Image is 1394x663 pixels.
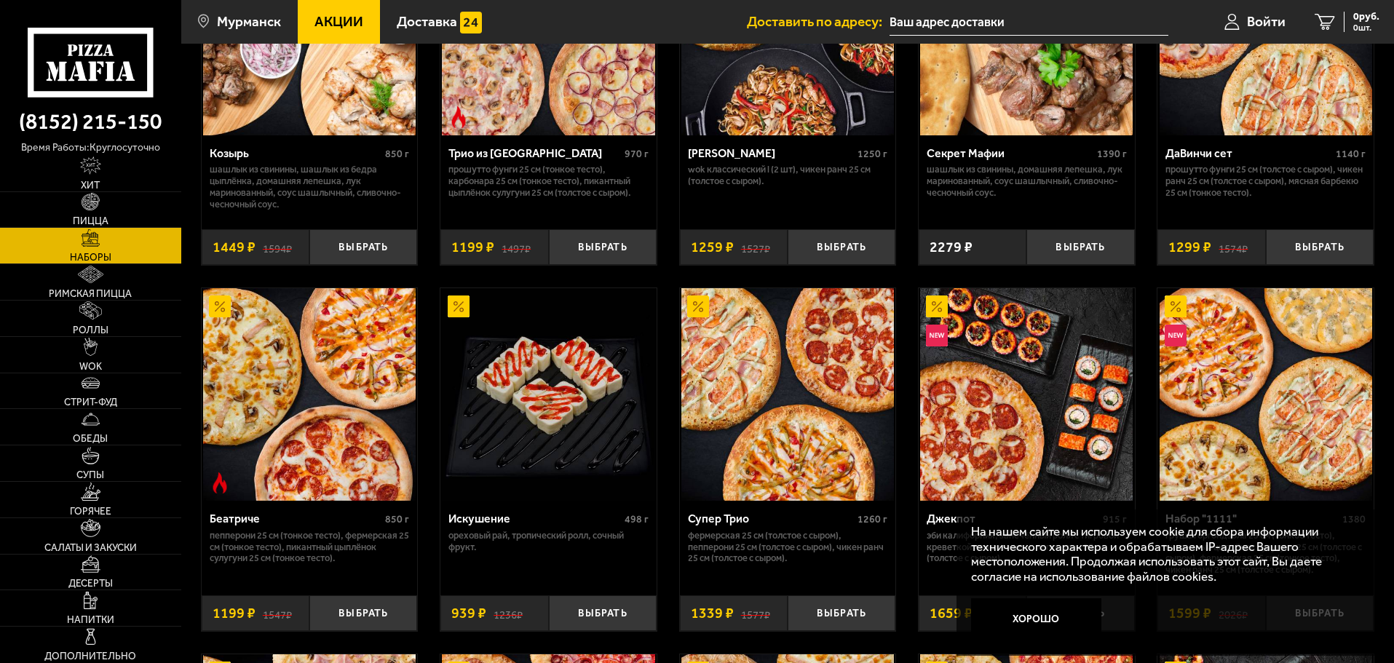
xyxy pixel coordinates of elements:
button: Выбрать [1266,229,1374,265]
img: 15daf4d41897b9f0e9f617042186c801.svg [460,12,482,33]
span: 2279 ₽ [930,240,973,255]
span: Мурманск [217,15,281,28]
span: Акции [314,15,363,28]
span: 850 г [385,148,409,160]
p: Wok классический L (2 шт), Чикен Ранч 25 см (толстое с сыром). [688,164,888,187]
span: Пицца [73,216,108,226]
img: Акционный [209,295,231,317]
button: Выбрать [549,229,657,265]
span: 498 г [625,513,649,525]
span: Десерты [68,579,113,589]
a: АкционныйСупер Трио [680,288,896,501]
span: Доставка [397,15,457,28]
span: 1250 г [858,148,887,160]
a: АкционныйНовинкаДжекпот [919,288,1135,501]
span: Дополнительно [44,651,136,662]
s: 1236 ₽ [494,606,523,621]
span: WOK [79,362,102,372]
div: Искушение [448,512,621,525]
p: Ореховый рай, Тропический ролл, Сочный фрукт. [448,530,649,553]
span: 970 г [625,148,649,160]
span: Войти [1247,15,1286,28]
img: Акционный [1165,295,1187,317]
p: Пепперони 25 см (тонкое тесто), Фермерская 25 см (тонкое тесто), Пикантный цыплёнок сулугуни 25 с... [210,530,410,565]
p: шашлык из свинины, домашняя лепешка, лук маринованный, соус шашлычный, сливочно-чесночный соус. [927,164,1127,199]
button: Выбрать [549,595,657,631]
p: Прошутто Фунги 25 см (тонкое тесто), Карбонара 25 см (тонкое тесто), Пикантный цыплёнок сулугуни ... [448,164,649,199]
img: Искушение [442,288,654,501]
p: шашлык из свинины, шашлык из бедра цыплёнка, домашняя лепешка, лук маринованный, соус шашлычный, ... [210,164,410,210]
span: Супы [76,470,104,480]
p: Эби Калифорния, Запечённый ролл с тигровой креветкой и пармезаном, Пепперони 25 см (толстое с сыр... [927,530,1127,565]
span: Напитки [67,615,114,625]
span: 0 руб. [1353,12,1379,22]
button: Выбрать [788,595,895,631]
button: Выбрать [309,229,417,265]
s: 1547 ₽ [263,606,292,621]
img: Новинка [1165,325,1187,346]
p: На нашем сайте мы используем cookie для сбора информации технического характера и обрабатываем IP... [971,524,1352,584]
span: 1299 ₽ [1168,240,1211,255]
span: 1659 ₽ [930,606,973,621]
div: Джекпот [927,512,1099,525]
img: Акционный [448,295,470,317]
div: Козырь [210,146,382,160]
span: Салаты и закуски [44,543,137,553]
img: Акционный [926,295,948,317]
span: Горячее [70,507,111,517]
div: Трио из [GEOGRAPHIC_DATA] [448,146,621,160]
img: Беатриче [203,288,416,501]
s: 1497 ₽ [502,240,531,255]
img: Новинка [926,325,948,346]
span: Стрит-фуд [64,397,117,408]
s: 1527 ₽ [741,240,770,255]
div: ДаВинчи сет [1165,146,1332,160]
span: 939 ₽ [451,606,486,621]
span: 1199 ₽ [451,240,494,255]
span: 1449 ₽ [213,240,256,255]
span: 0 шт. [1353,23,1379,32]
div: Секрет Мафии [927,146,1093,160]
s: 1577 ₽ [741,606,770,621]
s: 1594 ₽ [263,240,292,255]
img: Джекпот [920,288,1133,501]
s: 1574 ₽ [1219,240,1248,255]
span: 1339 ₽ [691,606,734,621]
span: 1260 г [858,513,887,525]
div: Супер Трио [688,512,855,525]
span: Римская пицца [49,289,132,299]
p: Фермерская 25 см (толстое с сыром), Пепперони 25 см (толстое с сыром), Чикен Ранч 25 см (толстое ... [688,530,888,565]
span: 1390 г [1097,148,1127,160]
div: Беатриче [210,512,382,525]
span: Наборы [70,253,111,263]
span: Хит [81,180,100,191]
button: Выбрать [788,229,895,265]
img: Акционный [687,295,709,317]
img: Острое блюдо [209,472,231,494]
span: 850 г [385,513,409,525]
a: АкционныйИскушение [440,288,657,501]
img: Набор "1111" [1160,288,1372,501]
span: 1199 ₽ [213,606,256,621]
span: 1259 ₽ [691,240,734,255]
button: Выбрать [309,595,417,631]
span: Обеды [73,434,108,444]
a: АкционныйОстрое блюдоБеатриче [202,288,418,501]
a: АкционныйНовинкаНабор "1111" [1157,288,1374,501]
button: Хорошо [971,598,1102,642]
p: Прошутто Фунги 25 см (толстое с сыром), Чикен Ранч 25 см (толстое с сыром), Мясная Барбекю 25 см ... [1165,164,1366,199]
button: Выбрать [1026,229,1134,265]
img: Острое блюдо [448,106,470,128]
span: Роллы [73,325,108,336]
input: Ваш адрес доставки [890,9,1168,36]
div: [PERSON_NAME] [688,146,855,160]
img: Супер Трио [681,288,894,501]
span: Доставить по адресу: [747,15,890,28]
span: 1140 г [1336,148,1366,160]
